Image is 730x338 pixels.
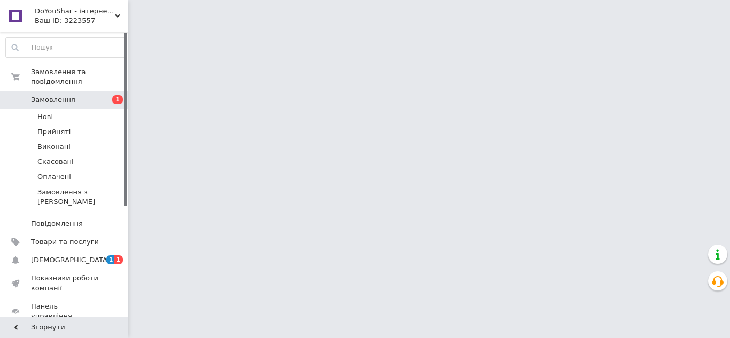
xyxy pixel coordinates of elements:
span: Панель управління [31,302,99,321]
span: Замовлення та повідомлення [31,67,128,87]
span: 1 [114,255,123,264]
span: [DEMOGRAPHIC_DATA] [31,255,110,265]
span: Оплачені [37,172,71,182]
span: Нові [37,112,53,122]
div: Ваш ID: 3223557 [35,16,128,26]
span: Замовлення з [PERSON_NAME] [37,187,125,207]
span: Повідомлення [31,219,83,229]
input: Пошук [6,38,126,57]
span: Показники роботи компанії [31,273,99,293]
span: Замовлення [31,95,75,105]
span: Виконані [37,142,71,152]
span: Скасовані [37,157,74,167]
span: 1 [106,255,115,264]
span: Прийняті [37,127,71,137]
span: DoYouShar - інтернет-магазин товарів для свята [35,6,115,16]
span: Товари та послуги [31,237,99,247]
span: 1 [112,95,123,104]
